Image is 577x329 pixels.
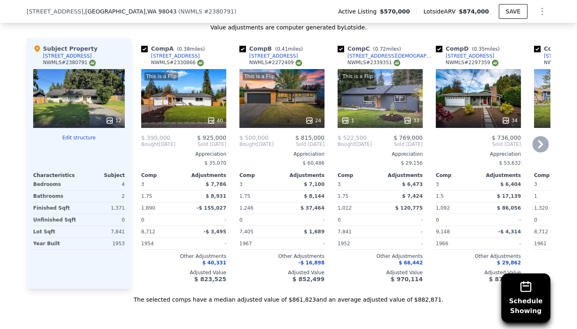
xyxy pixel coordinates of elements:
span: 1,890 [141,205,155,211]
button: SAVE [499,4,527,19]
div: Comp B [239,45,306,53]
div: Other Adjustments [436,253,521,260]
span: 0.38 [179,46,190,52]
span: [STREET_ADDRESS] [27,7,83,16]
div: [STREET_ADDRESS] [249,53,298,59]
div: 1.75 [338,190,379,202]
span: 0.41 [277,46,288,52]
span: $ 17,139 [497,193,521,199]
span: ( miles) [272,46,306,52]
span: $570,000 [380,7,410,16]
span: -$ 16,898 [298,260,325,266]
img: NWMLS Logo [394,60,400,66]
div: 0 [81,214,125,226]
div: 33 [403,116,419,125]
div: NWMLS # 2380791 [43,59,96,66]
span: 8,712 [534,229,548,235]
a: [STREET_ADDRESS][DEMOGRAPHIC_DATA] [338,53,433,59]
div: NWMLS # 2330866 [151,59,204,66]
span: 3 [239,181,243,187]
span: $ 53,632 [499,160,521,166]
span: 3 [141,181,144,187]
span: 0 [141,217,144,223]
span: Bought [338,141,355,148]
div: 12 [106,116,122,125]
button: Edit structure [33,134,125,141]
div: [STREET_ADDRESS] [151,53,200,59]
div: 1.75 [141,190,182,202]
span: 1,012 [338,205,352,211]
div: Subject Property [33,45,97,53]
div: - [185,214,226,226]
span: ( miles) [469,46,503,52]
div: Comp D [436,45,503,53]
div: 7,841 [81,226,125,237]
span: 0 [534,217,537,223]
span: $ 7,786 [206,181,226,187]
div: Comp [239,172,282,179]
span: $ 86,056 [497,205,521,211]
div: Comp [338,172,380,179]
div: 1.5 [436,190,477,202]
span: $874,000 [459,8,489,15]
div: NWMLS # 2339351 [347,59,400,66]
span: $ 7,424 [402,193,423,199]
div: - [382,238,423,249]
div: - [185,238,226,249]
div: Adjusted Value [239,269,325,276]
span: Lotside ARV [424,7,459,16]
a: [STREET_ADDRESS] [141,53,200,59]
span: 7,405 [239,229,253,235]
img: NWMLS Logo [295,60,302,66]
span: $ 815,000 [295,134,325,141]
div: Bedrooms [33,179,77,190]
span: 0 [239,217,243,223]
div: Comp [534,172,577,179]
div: 1966 [436,238,477,249]
div: Adjustments [380,172,423,179]
span: $ 852,499 [293,276,325,282]
span: $ 120,775 [395,205,423,211]
img: NWMLS Logo [492,60,498,66]
div: Bathrooms [33,190,77,202]
span: 0 [338,217,341,223]
div: Adjustments [478,172,521,179]
span: 0 [436,217,439,223]
span: Bought [141,141,159,148]
div: - [480,238,521,249]
div: 4 [81,179,125,190]
span: -$ 155,027 [197,205,226,211]
div: The selected comps have a median adjusted value of $861,823 and an average adjusted value of $882... [27,289,550,304]
div: Appreciation [141,151,226,157]
span: , WA 98043 [145,8,176,15]
div: [DATE] [239,141,274,148]
button: ScheduleShowing [501,273,550,322]
div: Adjusted Value [338,269,423,276]
div: Adjustments [282,172,325,179]
div: This is a Flip [144,72,178,81]
div: Subject [79,172,125,179]
div: - [284,238,325,249]
span: # 2380791 [204,8,234,15]
div: Comp C [338,45,404,53]
div: Adjusted Value [141,269,226,276]
span: Sold [DATE] [372,141,423,148]
div: ( ) [178,7,237,16]
span: $ 60,486 [303,160,325,166]
span: $ 823,525 [194,276,226,282]
span: $ 769,000 [394,134,423,141]
span: NWMLS [180,8,202,15]
div: [DATE] [141,141,176,148]
span: $ 40,331 [202,260,226,266]
span: -$ 3,495 [204,229,226,235]
div: NWMLS # 2297359 [446,59,498,66]
div: - [382,214,423,226]
div: This is a Flip [243,72,276,81]
img: NWMLS Logo [197,60,204,66]
div: [STREET_ADDRESS] [446,53,494,59]
span: $ 66,442 [399,260,423,266]
div: 1,371 [81,202,125,214]
span: $ 7,100 [304,181,325,187]
span: 3 [338,181,341,187]
div: Other Adjustments [141,253,226,260]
